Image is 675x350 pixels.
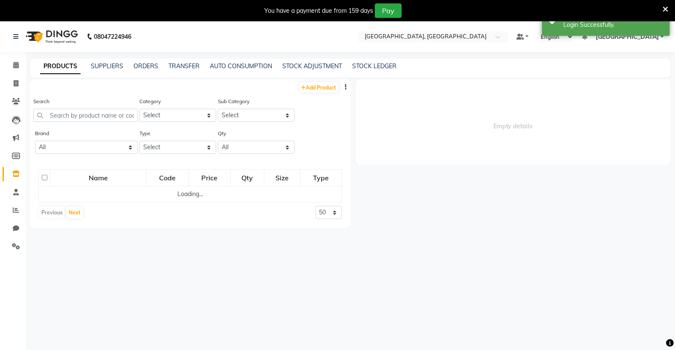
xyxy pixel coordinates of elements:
[301,170,341,185] div: Type
[189,170,230,185] div: Price
[299,82,339,93] a: Add Product
[231,170,264,185] div: Qty
[218,130,226,137] label: Qty
[67,207,83,219] button: Next
[51,170,145,185] div: Name
[139,130,151,137] label: Type
[33,98,49,105] label: Search
[139,98,161,105] label: Category
[147,170,188,185] div: Code
[39,186,342,202] td: Loading...
[22,25,80,49] img: logo
[33,109,138,122] input: Search by product name or code
[563,20,663,29] div: Login Successfully.
[168,62,200,70] a: TRANSFER
[375,3,402,18] button: Pay
[264,6,373,15] div: You have a payment due from 159 days
[133,62,158,70] a: ORDERS
[40,59,81,74] a: PRODUCTS
[352,62,397,70] a: STOCK LEDGER
[265,170,300,185] div: Size
[35,130,49,137] label: Brand
[94,25,131,49] b: 08047224946
[596,32,659,41] span: [GEOGRAPHIC_DATA]
[218,98,249,105] label: Sub Category
[210,62,272,70] a: AUTO CONSUMPTION
[356,79,671,165] span: Empty details
[91,62,123,70] a: SUPPLIERS
[282,62,342,70] a: STOCK ADJUSTMENT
